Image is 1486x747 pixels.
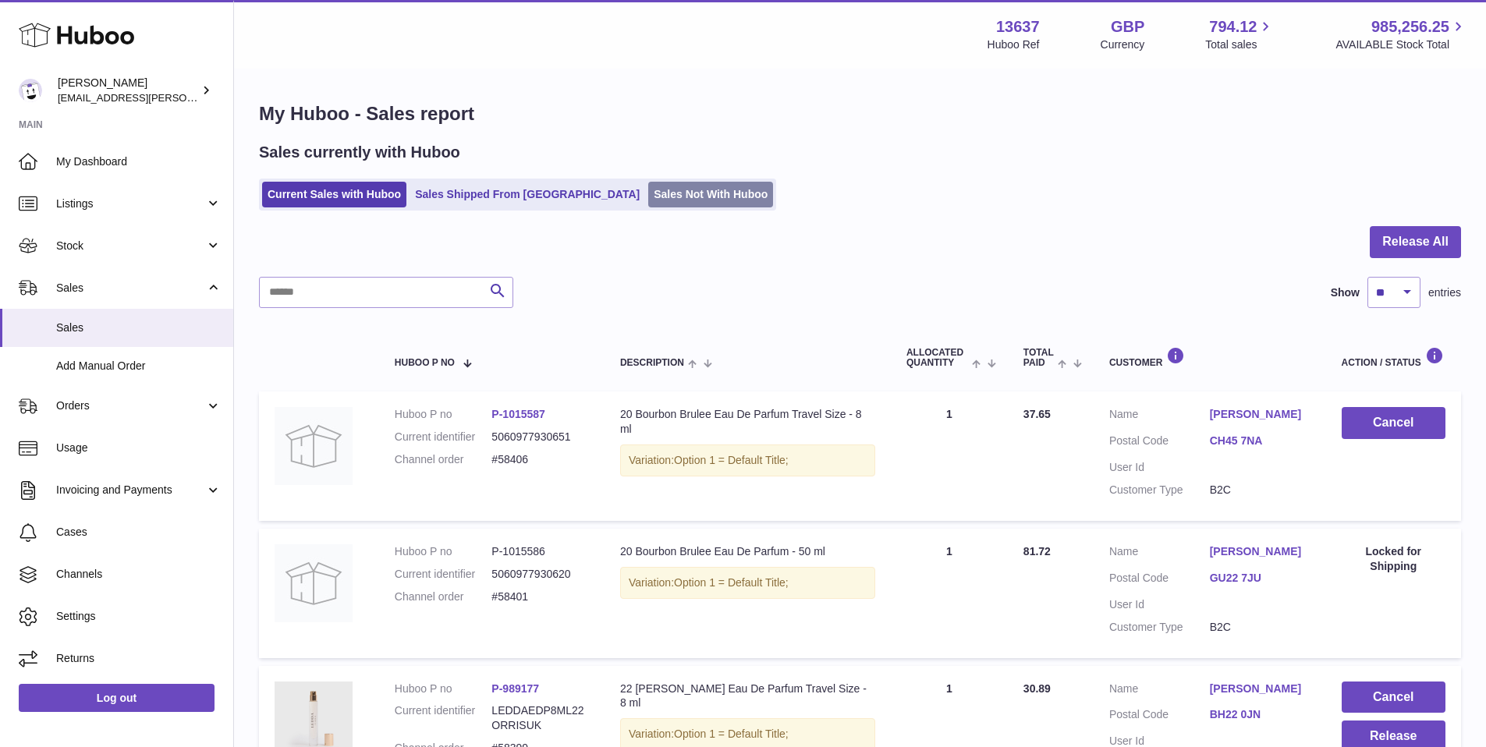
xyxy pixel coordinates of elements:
dt: Postal Code [1109,434,1210,452]
img: no-photo.jpg [275,407,353,485]
dt: Huboo P no [395,682,492,696]
dt: Channel order [395,452,492,467]
a: BH22 0JN [1210,707,1310,722]
div: Currency [1101,37,1145,52]
td: 1 [891,529,1008,658]
span: 794.12 [1209,16,1257,37]
span: Listings [56,196,205,211]
span: 30.89 [1023,682,1051,695]
a: Sales Shipped From [GEOGRAPHIC_DATA] [410,182,645,207]
span: Returns [56,651,222,666]
span: My Dashboard [56,154,222,169]
a: P-1015587 [491,408,545,420]
span: Option 1 = Default Title; [674,728,789,740]
a: [PERSON_NAME] [1210,544,1310,559]
h1: My Huboo - Sales report [259,101,1461,126]
span: 81.72 [1023,545,1051,558]
dt: User Id [1109,460,1210,475]
span: Cases [56,525,222,540]
button: Release All [1370,226,1461,258]
dt: Current identifier [395,567,492,582]
span: Add Manual Order [56,359,222,373]
span: 985,256.25 [1371,16,1449,37]
a: Sales Not With Huboo [648,182,773,207]
dt: Huboo P no [395,407,492,422]
span: Description [620,358,684,368]
dd: B2C [1210,483,1310,497]
dt: Name [1109,407,1210,426]
span: [EMAIL_ADDRESS][PERSON_NAME][DOMAIN_NAME] [58,91,313,104]
span: Stock [56,239,205,253]
span: Total paid [1023,348,1054,368]
a: GU22 7JU [1210,571,1310,586]
span: Option 1 = Default Title; [674,454,789,466]
div: 20 Bourbon Brulee Eau De Parfum Travel Size - 8 ml [620,407,875,437]
a: P-989177 [491,682,539,695]
div: Customer [1109,347,1310,368]
span: Total sales [1205,37,1275,52]
dd: P-1015586 [491,544,589,559]
span: AVAILABLE Stock Total [1335,37,1467,52]
dt: Postal Code [1109,571,1210,589]
img: no-photo.jpg [275,544,353,622]
dd: #58401 [491,589,589,604]
dt: Name [1109,544,1210,563]
div: 20 Bourbon Brulee Eau De Parfum - 50 ml [620,544,875,559]
span: Usage [56,441,222,455]
div: [PERSON_NAME] [58,76,198,105]
div: 22 [PERSON_NAME] Eau De Parfum Travel Size - 8 ml [620,682,875,711]
span: Settings [56,609,222,624]
span: Huboo P no [395,358,455,368]
img: jonny@ledda.co [19,79,42,102]
dd: #58406 [491,452,589,467]
button: Cancel [1342,682,1445,713]
div: Huboo Ref [988,37,1040,52]
span: 37.65 [1023,408,1051,420]
a: [PERSON_NAME] [1210,407,1310,422]
dt: User Id [1109,597,1210,612]
a: [PERSON_NAME] [1210,682,1310,696]
span: entries [1428,285,1461,300]
dd: 5060977930651 [491,430,589,444]
strong: 13637 [996,16,1040,37]
div: Action / Status [1342,347,1445,368]
div: Locked for Shipping [1342,544,1445,574]
span: Orders [56,398,205,413]
a: Current Sales with Huboo [262,182,406,207]
h2: Sales currently with Huboo [259,142,460,163]
span: Option 1 = Default Title; [674,576,789,589]
dt: Huboo P no [395,544,492,559]
div: Variation: [620,567,875,599]
dd: LEDDAEDP8ML22ORRISUK [491,703,589,733]
dt: Current identifier [395,703,492,733]
span: Sales [56,281,205,296]
dd: 5060977930620 [491,567,589,582]
strong: GBP [1111,16,1144,37]
dt: Postal Code [1109,707,1210,726]
label: Show [1331,285,1360,300]
dt: Current identifier [395,430,492,444]
td: 1 [891,391,1008,521]
span: ALLOCATED Quantity [906,348,968,368]
div: Variation: [620,444,875,476]
span: Sales [56,320,222,335]
dt: Name [1109,682,1210,700]
dt: Customer Type [1109,483,1210,497]
dd: B2C [1210,620,1310,635]
a: 794.12 Total sales [1205,16,1275,52]
button: Cancel [1342,407,1445,439]
dt: Channel order [395,589,492,604]
a: CH45 7NA [1210,434,1310,448]
span: Channels [56,567,222,582]
a: 985,256.25 AVAILABLE Stock Total [1335,16,1467,52]
dt: Customer Type [1109,620,1210,635]
span: Invoicing and Payments [56,483,205,497]
a: Log out [19,684,215,712]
